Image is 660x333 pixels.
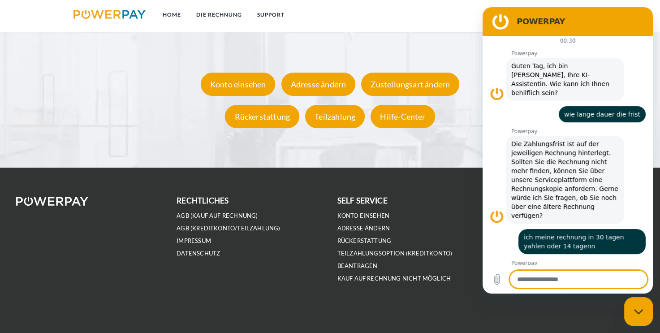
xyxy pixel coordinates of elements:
[483,7,653,294] iframe: Messaging-Fenster
[198,80,278,90] a: Konto einsehen
[337,196,388,205] b: self service
[337,275,451,282] a: Kauf auf Rechnung nicht möglich
[250,7,292,23] a: SUPPORT
[223,112,302,122] a: Rückerstattung
[281,73,356,96] div: Adresse ändern
[624,297,653,326] iframe: Schaltfläche zum Öffnen des Messaging-Fensters; Konversation läuft
[361,73,459,96] div: Zustellungsart ändern
[155,7,189,23] a: Home
[368,112,437,122] a: Hilfe-Center
[177,196,229,205] b: rechtliches
[337,250,453,270] a: Teilzahlungsoption (KREDITKONTO) beantragen
[305,105,365,129] div: Teilzahlung
[337,237,392,245] a: Rückerstattung
[73,10,146,19] img: logo-powerpay.svg
[337,212,390,220] a: Konto einsehen
[337,225,390,232] a: Adresse ändern
[177,212,258,220] a: AGB (Kauf auf Rechnung)
[279,80,358,90] a: Adresse ändern
[225,105,299,129] div: Rückerstattung
[201,73,276,96] div: Konto einsehen
[177,225,280,232] a: AGB (Kreditkonto/Teilzahlung)
[303,112,367,122] a: Teilzahlung
[177,237,211,245] a: IMPRESSUM
[371,105,435,129] div: Hilfe-Center
[540,7,568,23] a: agb
[359,80,462,90] a: Zustellungsart ändern
[189,7,250,23] a: DIE RECHNUNG
[177,250,220,257] a: DATENSCHUTZ
[16,197,88,206] img: logo-powerpay-white.svg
